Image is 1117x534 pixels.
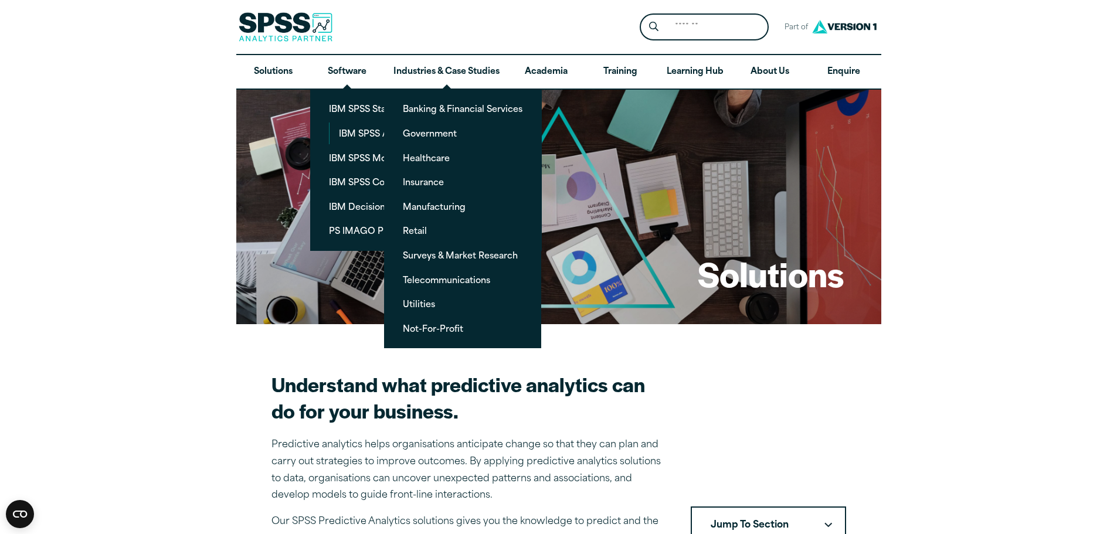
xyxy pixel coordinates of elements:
[330,123,532,144] a: IBM SPSS Amos
[509,55,583,89] a: Academia
[320,98,532,120] a: IBM SPSS Statistics
[643,16,664,38] button: Search magnifying glass icon
[583,55,657,89] a: Training
[393,123,532,144] a: Government
[640,13,769,41] form: Site Header Search Form
[807,55,881,89] a: Enquire
[393,98,532,120] a: Banking & Financial Services
[320,196,532,217] a: IBM Decision Optimisation
[384,55,509,89] a: Industries & Case Studies
[393,244,532,266] a: Surveys & Market Research
[649,22,658,32] svg: Search magnifying glass icon
[236,55,310,89] a: Solutions
[393,318,532,339] a: Not-For-Profit
[393,269,532,291] a: Telecommunications
[778,19,809,36] span: Part of
[310,89,542,251] ul: Software
[657,55,733,89] a: Learning Hub
[310,55,384,89] a: Software
[393,220,532,242] a: Retail
[6,500,34,528] button: Open CMP widget
[320,147,532,169] a: IBM SPSS Modeler
[384,89,541,348] ul: Industries & Case Studies
[824,522,832,528] svg: Downward pointing chevron
[698,251,844,297] h1: Solutions
[271,371,663,424] h2: Understand what predictive analytics can do for your business.
[271,437,663,504] p: Predictive analytics helps organisations anticipate change so that they can plan and carry out st...
[320,171,532,193] a: IBM SPSS Collaboration Deployment Services
[393,171,532,193] a: Insurance
[809,16,880,38] img: Version1 Logo
[239,12,332,42] img: SPSS Analytics Partner
[733,55,807,89] a: About Us
[320,220,532,242] a: PS IMAGO PRO
[393,147,532,169] a: Healthcare
[393,196,532,217] a: Manufacturing
[236,55,881,89] nav: Desktop version of site main menu
[393,293,532,315] a: Utilities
